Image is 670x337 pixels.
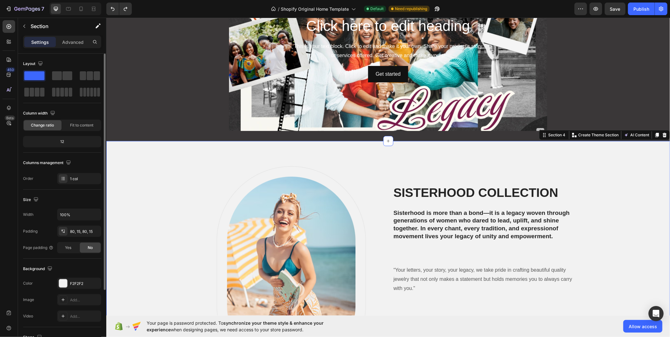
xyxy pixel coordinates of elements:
[3,3,47,15] button: 7
[70,176,100,182] div: 1 col
[287,191,471,223] h3: Sisterhood is more than a bond—it is a legacy woven through generations of women who dared to lea...
[287,164,471,185] p: ⁠⁠⁠⁠⁠⁠⁠
[23,228,38,234] div: Padding
[88,245,93,251] span: No
[65,245,71,251] span: Yes
[441,115,460,120] div: Section 4
[128,24,436,43] div: This is your text block. Click to edit and make it your own. Share your product's story or servic...
[23,281,33,286] div: Color
[23,265,54,273] div: Background
[70,297,100,303] div: Add...
[370,6,384,12] span: Default
[23,297,34,303] div: Image
[70,122,93,128] span: Fit to content
[23,313,33,319] div: Video
[24,137,100,146] div: 12
[610,6,620,12] span: Save
[605,3,626,15] button: Save
[147,320,348,333] span: Your page is password protected. To when designing pages, we need access to your store password.
[31,22,82,30] p: Section
[62,39,84,45] p: Advanced
[31,122,54,128] span: Change ratio
[629,323,657,330] span: Allow access
[41,5,44,13] p: 7
[23,245,54,251] div: Page padding
[147,320,324,332] span: synchronize your theme style & enhance your experience
[57,209,101,220] input: Auto
[395,6,427,12] span: Need republishing
[23,196,40,204] div: Size
[633,6,649,12] div: Publish
[262,48,302,65] button: Get started
[23,159,72,167] div: Columns management
[106,18,670,316] iframe: Design area
[287,164,471,186] h2: Rich Text Editor. Editing area: main
[628,3,655,15] button: Publish
[278,6,279,12] span: /
[23,212,33,217] div: Width
[70,314,100,319] div: Add...
[472,115,512,120] p: Create Theme Section
[623,320,662,333] button: Allow access
[269,52,294,61] div: Get started
[23,176,33,181] div: Order
[5,115,15,121] div: Beta
[31,39,49,45] p: Settings
[70,229,100,234] div: 80, 15, 80, 15
[287,168,452,182] span: SISTERHOOD COLLECTION
[516,114,544,121] button: AI Content
[281,6,349,12] span: Shopify Original Home Template
[106,3,132,15] div: Undo/Redo
[649,306,664,321] div: Open Intercom Messenger
[23,60,44,68] div: Layout
[23,109,56,118] div: Column width
[70,281,100,287] div: F2F2F2
[287,248,471,275] p: “Your letters, your story, your legacy, we take pride in crafting beautiful quality jewelry that ...
[6,67,15,72] div: 450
